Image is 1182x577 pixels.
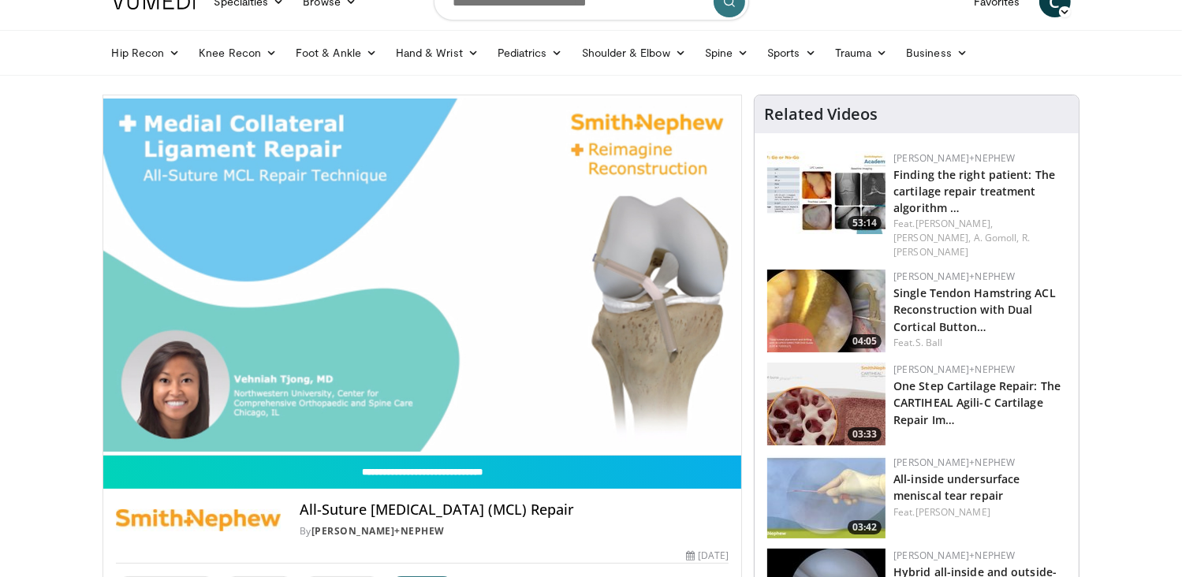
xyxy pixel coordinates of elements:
[893,471,1020,503] a: All-inside undersurface meniscal tear repair
[893,336,1066,350] div: Feat.
[893,231,1030,259] a: R. [PERSON_NAME]
[300,501,729,519] h4: All-Suture [MEDICAL_DATA] (MCL) Repair
[915,505,990,519] a: [PERSON_NAME]
[767,456,886,538] img: 02c34c8e-0ce7-40b9-85e3-cdd59c0970f9.150x105_q85_crop-smart_upscale.jpg
[848,334,882,348] span: 04:05
[767,151,886,234] a: 53:14
[848,520,882,534] span: 03:42
[893,456,1015,469] a: [PERSON_NAME]+Nephew
[893,270,1015,283] a: [PERSON_NAME]+Nephew
[300,524,729,538] div: By
[897,37,977,69] a: Business
[488,37,572,69] a: Pediatrics
[386,37,488,69] a: Hand & Wrist
[893,549,1015,562] a: [PERSON_NAME]+Nephew
[893,505,1066,519] div: Feat.
[974,231,1020,244] a: A. Gomoll,
[103,95,742,456] video-js: Video Player
[311,524,445,538] a: [PERSON_NAME]+Nephew
[826,37,897,69] a: Trauma
[893,217,1066,259] div: Feat.
[695,37,758,69] a: Spine
[767,363,886,445] img: 781f413f-8da4-4df1-9ef9-bed9c2d6503b.150x105_q85_crop-smart_upscale.jpg
[686,549,729,563] div: [DATE]
[893,151,1015,165] a: [PERSON_NAME]+Nephew
[767,456,886,538] a: 03:42
[116,501,281,539] img: Smith+Nephew
[767,151,886,234] img: 2894c166-06ea-43da-b75e-3312627dae3b.150x105_q85_crop-smart_upscale.jpg
[572,37,695,69] a: Shoulder & Elbow
[758,37,826,69] a: Sports
[767,270,886,352] a: 04:05
[767,363,886,445] a: 03:33
[893,378,1061,426] a: One Step Cartilage Repair: The CARTIHEAL Agili-C Cartilage Repair Im…
[893,167,1055,215] a: Finding the right patient: The cartilage repair treatment algorithm …
[848,216,882,230] span: 53:14
[848,427,882,441] span: 03:33
[767,270,886,352] img: 47fc3831-2644-4472-a478-590317fb5c48.150x105_q85_crop-smart_upscale.jpg
[893,285,1056,333] a: Single Tendon Hamstring ACL Reconstruction with Dual Cortical Button…
[189,37,286,69] a: Knee Recon
[103,37,190,69] a: Hip Recon
[764,105,878,124] h4: Related Videos
[286,37,386,69] a: Foot & Ankle
[915,217,993,230] a: [PERSON_NAME],
[915,336,943,349] a: S. Ball
[893,363,1015,376] a: [PERSON_NAME]+Nephew
[893,231,971,244] a: [PERSON_NAME],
